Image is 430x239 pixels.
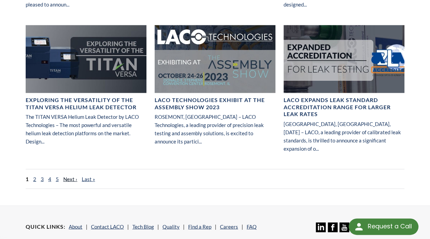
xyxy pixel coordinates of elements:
a: 2 [33,176,36,182]
a: 3 [41,176,44,182]
a: Find a Rep [188,223,211,229]
a: About [69,223,82,229]
p: ROSEMONT, [GEOGRAPHIC_DATA] – LACO Technologies, a leading provider of precision leak testing and... [155,112,275,145]
p: [GEOGRAPHIC_DATA], [GEOGRAPHIC_DATA], [DATE] – LACO, a leading provider of calibrated leak standa... [284,119,404,152]
nav: pager [26,169,404,189]
a: Quality [162,223,180,229]
h4: Exploring the Versatility of the TITAN VERSA Helium Leak Detector [26,96,146,111]
h4: Quick Links [26,223,65,230]
img: round button [353,221,364,232]
a: Tech Blog [132,223,154,229]
a: Gray banner with the writing "LACO Technologies exhibiting at the Assembly Show produced by Assem... [155,25,275,151]
a: Expanded accreditation bannerLACO Expands Leak Standard Accreditation Range for Larger Leak Rates... [284,25,404,158]
a: Contact LACO [91,223,124,229]
a: Next › [63,176,77,182]
div: Request a Call [349,218,418,235]
h4: LACO Technologies Exhibit at The Assembly Show 2023 [155,96,275,111]
a: 4 [48,176,51,182]
span: 1 [26,176,29,182]
a: Last » [82,176,95,182]
h4: LACO Expands Leak Standard Accreditation Range for Larger Leak Rates [284,96,404,117]
a: Careers [220,223,238,229]
a: Exploring the Versatility of the TITAN VERSA Helium Leak DetectorThe TITAN VERSA Helium Leak Dete... [26,25,146,151]
p: The TITAN VERSA Helium Leak Detector by LACO Technologies – The most powerful and versatile heliu... [26,112,146,145]
a: FAQ [247,223,257,229]
a: 5 [56,176,59,182]
div: Request a Call [367,218,412,234]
